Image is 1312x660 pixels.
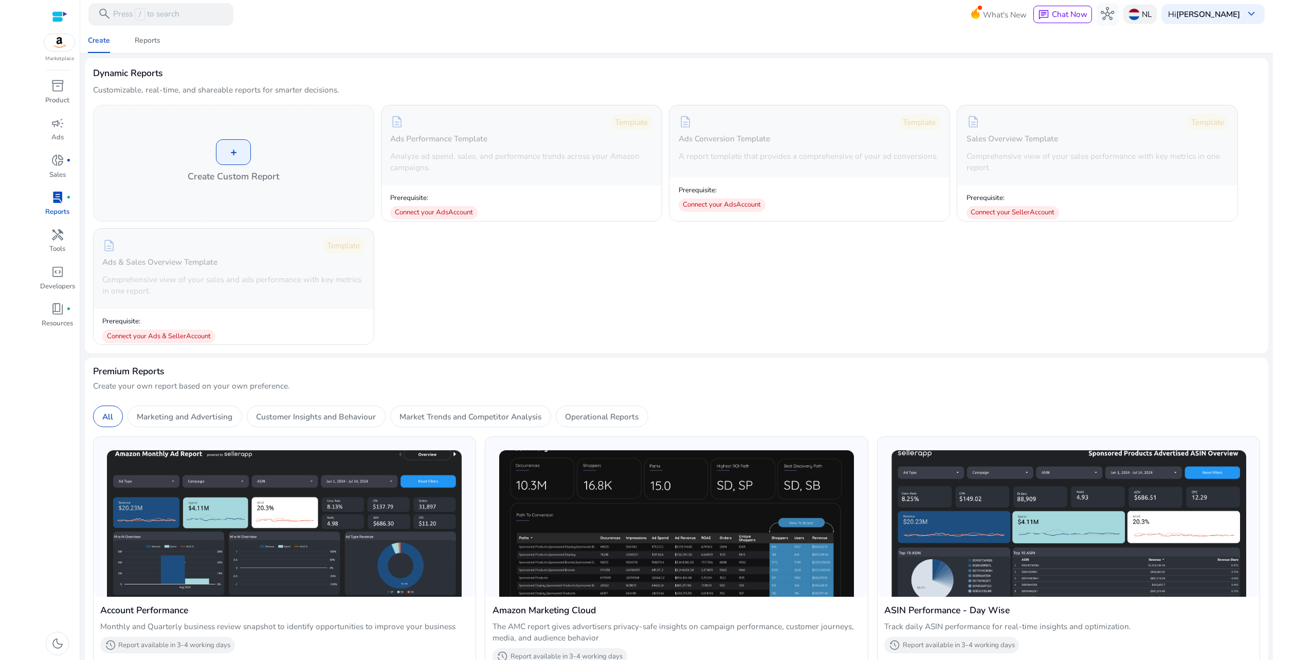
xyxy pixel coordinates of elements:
p: Resources [42,319,73,329]
p: Marketplace [45,55,74,63]
p: Report available in 3-4 working days [118,641,230,650]
a: campaignAds [39,114,76,151]
p: Reports [45,207,69,217]
p: Monthly and Quarterly business review snapshot to identify opportunities to improve your business [100,621,469,632]
a: donut_smallfiber_manual_recordSales [39,152,76,189]
div: Reports [135,37,160,44]
b: [PERSON_NAME] [1176,9,1240,20]
p: Market Trends and Competitor Analysis [399,411,541,423]
h5: Sales Overview Template [967,134,1058,143]
span: description [679,115,692,129]
span: What's New [983,6,1027,24]
p: Analyze ad spend, sales, and performance trends across your Amazon campaigns. [390,151,652,173]
p: Customizable, real-time, and shareable reports for smarter decisions. [93,84,339,96]
p: Comprehensive view of your sales and ads performance with key metrics in one report. [102,274,365,297]
h5: Ads & Sales Overview Template [102,258,217,267]
div: Template [1187,114,1229,130]
span: history_2 [105,639,116,651]
span: inventory_2 [51,79,64,93]
span: fiber_manual_record [66,195,71,200]
span: / [135,8,144,21]
span: Chat Now [1052,9,1087,20]
span: dark_mode [51,637,64,650]
a: inventory_2Product [39,77,76,114]
p: Report available in 3-4 working days [903,641,1015,650]
a: handymanTools [39,226,76,263]
div: Create [88,37,110,44]
h5: Ads Performance Template [390,134,487,143]
span: chat [1038,9,1049,21]
button: hub [1097,3,1119,26]
span: handyman [51,228,64,242]
p: NL [1142,5,1152,23]
div: Connect your Ads & Seller Account [102,329,215,343]
span: book_4 [51,302,64,316]
p: Operational Reports [565,411,639,423]
p: A report template that provides a comprehensive of your ad conversions. [679,151,938,162]
p: All [102,411,113,423]
p: Product [45,96,69,106]
h4: Amazon Marketing Cloud [493,603,861,617]
span: history_2 [889,639,900,651]
p: Customer Insights and Behaviour [256,411,376,423]
div: + [216,139,251,165]
p: Hi [1168,10,1240,18]
p: Prerequisite: [390,194,478,203]
p: Ads [51,133,64,143]
img: nl.svg [1128,9,1140,20]
p: Marketing and Advertising [137,411,232,423]
h4: ASIN Performance - Day Wise [884,603,1253,617]
p: Press to search [113,8,179,21]
span: description [102,239,116,252]
div: Connect your Seller Account [967,206,1060,219]
div: Template [611,114,653,130]
p: Prerequisite: [967,194,1060,203]
p: Comprehensive view of your sales performance with key metrics in one report. [967,151,1229,173]
h4: Premium Reports [93,366,165,377]
span: description [967,115,980,129]
p: The AMC report gives advertisers privacy-safe insights on campaign performance, customer journeys... [493,621,861,644]
p: Create your own report based on your own preference. [93,380,1260,392]
div: Template [323,237,365,253]
span: search [98,7,111,21]
h4: Create Custom Report [188,170,279,183]
span: fiber_manual_record [66,307,71,311]
div: Connect your Ads Account [679,198,766,212]
a: code_blocksDevelopers [39,263,76,300]
a: book_4fiber_manual_recordResources [39,300,76,337]
span: lab_profile [51,191,64,204]
p: Sales [49,170,66,180]
span: donut_small [51,154,64,167]
span: keyboard_arrow_down [1245,7,1258,21]
span: fiber_manual_record [66,158,71,163]
p: Prerequisite: [102,317,215,326]
span: campaign [51,117,64,130]
p: Tools [49,244,65,254]
h5: Ads Conversion Template [679,134,770,143]
div: Template [899,114,941,130]
p: Developers [40,282,75,292]
img: amazon.svg [44,34,75,51]
div: Connect your Ads Account [390,206,478,219]
span: hub [1101,7,1114,21]
span: description [390,115,404,129]
button: chatChat Now [1033,6,1091,23]
h4: Account Performance [100,603,469,617]
h3: Dynamic Reports [93,66,163,80]
p: Track daily ASIN performance for real-time insights and optimization. [884,621,1253,632]
p: Prerequisite: [679,186,766,195]
span: code_blocks [51,265,64,279]
a: lab_profilefiber_manual_recordReports [39,189,76,226]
